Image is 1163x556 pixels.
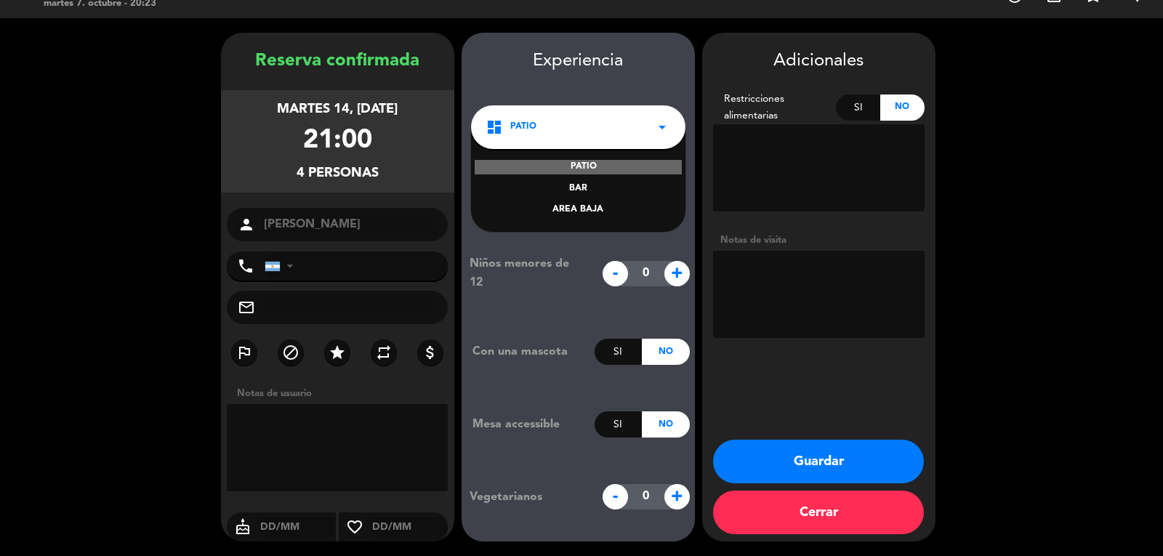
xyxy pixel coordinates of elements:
span: + [664,484,690,509]
div: PATIO [475,160,682,174]
div: martes 14, [DATE] [277,99,398,120]
i: person [238,216,255,233]
i: attach_money [422,344,439,361]
div: Si [595,411,642,438]
div: 4 personas [297,163,379,184]
div: Con una mascota [462,342,595,361]
button: Guardar [713,440,924,483]
i: cake [227,518,259,536]
button: Cerrar [713,491,924,534]
div: Reserva confirmada [221,47,454,76]
i: block [282,344,299,361]
input: DD/MM [371,518,448,536]
div: Restricciones alimentarias [713,91,837,124]
i: arrow_drop_down [653,118,671,136]
div: Mesa accessible [462,415,595,434]
div: Vegetarianos [459,488,595,507]
span: PATIO [510,120,536,134]
div: AREA BAJA [486,203,671,217]
i: dashboard [486,118,503,136]
div: Niños menores de 12 [459,254,595,292]
div: Si [595,339,642,365]
i: mail_outline [238,299,255,316]
div: No [642,339,689,365]
div: Adicionales [713,47,925,76]
span: - [603,484,628,509]
div: Experiencia [462,47,695,76]
i: star [329,344,346,361]
div: Notas de visita [713,233,925,248]
div: No [642,411,689,438]
div: Si [836,94,880,121]
span: - [603,261,628,286]
i: outlined_flag [236,344,253,361]
i: phone [237,257,254,275]
div: Argentina: +54 [265,252,299,280]
i: favorite_border [339,518,371,536]
div: BAR [486,182,671,196]
div: Notas de usuario [230,386,454,401]
i: repeat [375,344,393,361]
div: No [880,94,925,121]
input: DD/MM [259,518,337,536]
div: 21:00 [303,120,372,163]
span: + [664,261,690,286]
